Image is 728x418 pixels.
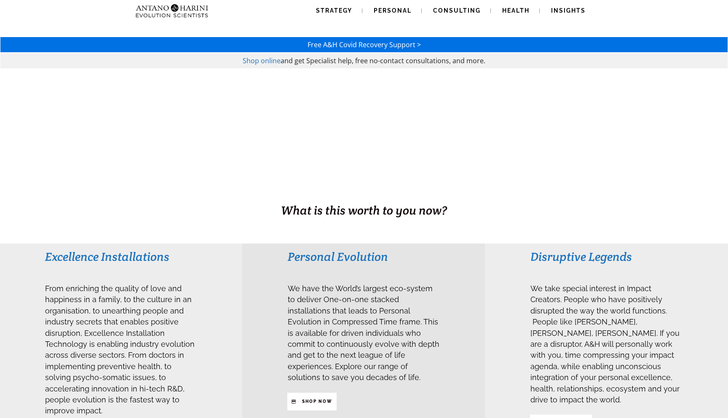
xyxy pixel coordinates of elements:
span: Insights [551,7,586,14]
span: and get Specialist help, free no-contact consultations, and more. [281,56,485,65]
a: Free A&H Covid Recovery Support > [308,40,421,49]
h3: Personal Evolution [288,249,440,264]
h3: Excellence Installations [45,249,197,264]
span: Consulting [433,7,481,14]
strong: SHop NOW [302,399,332,404]
span: We take special interest in Impact Creators. People who have positively disrupted the way the wor... [530,284,680,404]
a: SHop NOW [287,393,337,410]
span: Health [502,7,530,14]
span: From enriching the quality of love and happiness in a family, to the culture in an organisation, ... [45,284,195,415]
span: Personal [374,7,412,14]
span: What is this worth to you now? [281,203,447,218]
h1: BUSINESS. HEALTH. Family. Legacy [1,184,727,202]
h3: Disruptive Legends [530,249,682,264]
span: We have the World’s largest eco-system to deliver One-on-one stacked installations that leads to ... [288,284,439,382]
span: Strategy [316,7,352,14]
a: Shop online [243,56,281,65]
